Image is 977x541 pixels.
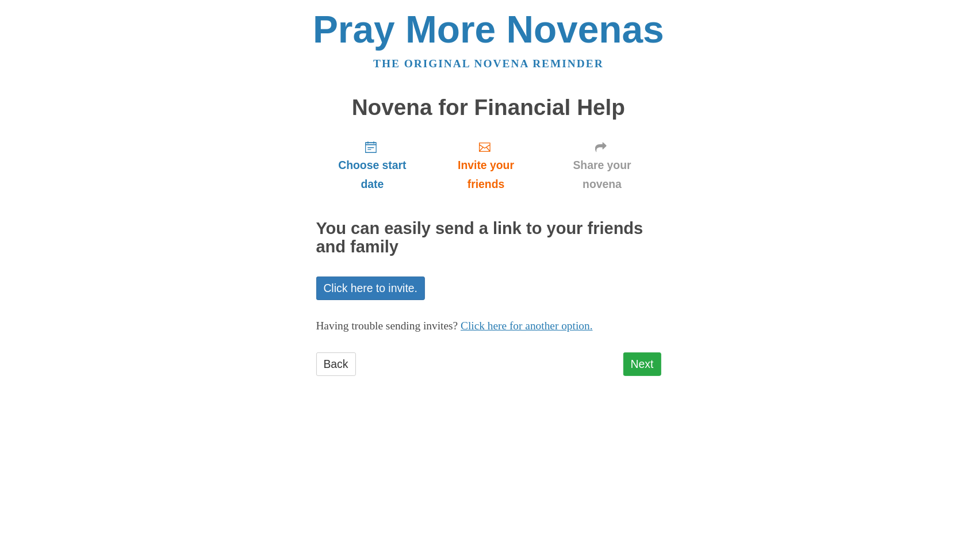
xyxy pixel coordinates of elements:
[316,352,356,376] a: Back
[313,8,664,51] a: Pray More Novenas
[316,320,458,332] span: Having trouble sending invites?
[316,277,426,300] a: Click here to invite.
[440,156,531,194] span: Invite your friends
[373,57,604,70] a: The original novena reminder
[555,156,650,194] span: Share your novena
[623,352,661,376] a: Next
[428,131,543,199] a: Invite your friends
[316,220,661,256] h2: You can easily send a link to your friends and family
[316,95,661,120] h1: Novena for Financial Help
[543,131,661,199] a: Share your novena
[328,156,417,194] span: Choose start date
[316,131,429,199] a: Choose start date
[461,320,593,332] a: Click here for another option.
